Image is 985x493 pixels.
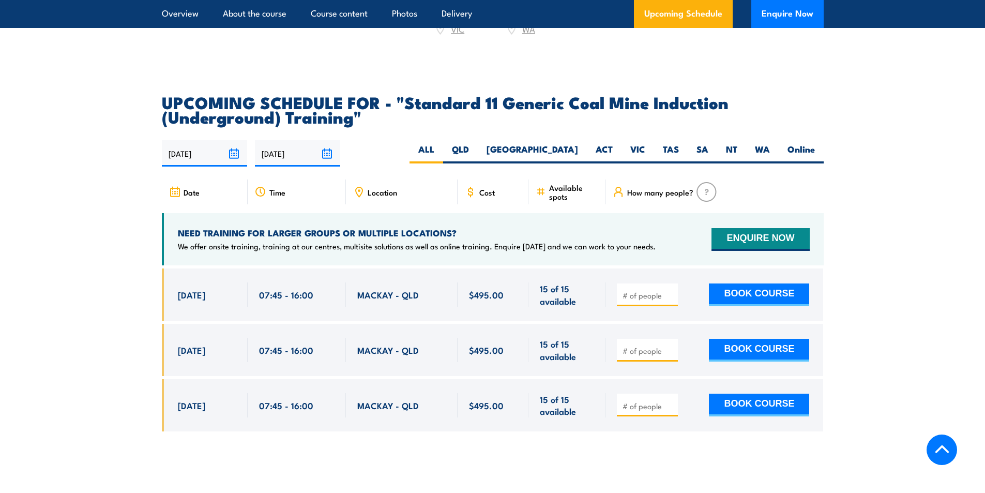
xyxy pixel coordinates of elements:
[259,289,313,301] span: 07:45 - 16:00
[746,143,779,163] label: WA
[178,289,205,301] span: [DATE]
[184,188,200,197] span: Date
[717,143,746,163] label: NT
[357,399,419,411] span: MACKAY - QLD
[255,140,340,167] input: To date
[623,290,674,301] input: # of people
[357,289,419,301] span: MACKAY - QLD
[709,339,809,362] button: BOOK COURSE
[178,344,205,356] span: [DATE]
[540,282,594,307] span: 15 of 15 available
[709,283,809,306] button: BOOK COURSE
[627,188,693,197] span: How many people?
[779,143,824,163] label: Online
[269,188,285,197] span: Time
[622,143,654,163] label: VIC
[178,227,656,238] h4: NEED TRAINING FOR LARGER GROUPS OR MULTIPLE LOCATIONS?
[623,401,674,411] input: # of people
[688,143,717,163] label: SA
[469,399,504,411] span: $495.00
[654,143,688,163] label: TAS
[162,140,247,167] input: From date
[178,399,205,411] span: [DATE]
[549,183,598,201] span: Available spots
[410,143,443,163] label: ALL
[178,241,656,251] p: We offer onsite training, training at our centres, multisite solutions as well as online training...
[540,338,594,362] span: 15 of 15 available
[623,346,674,356] input: # of people
[259,344,313,356] span: 07:45 - 16:00
[368,188,397,197] span: Location
[469,344,504,356] span: $495.00
[587,143,622,163] label: ACT
[478,143,587,163] label: [GEOGRAPHIC_DATA]
[711,228,809,251] button: ENQUIRE NOW
[357,344,419,356] span: MACKAY - QLD
[479,188,495,197] span: Cost
[540,393,594,417] span: 15 of 15 available
[443,143,478,163] label: QLD
[162,95,824,124] h2: UPCOMING SCHEDULE FOR - "Standard 11 Generic Coal Mine Induction (Underground) Training"
[709,394,809,416] button: BOOK COURSE
[259,399,313,411] span: 07:45 - 16:00
[469,289,504,301] span: $495.00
